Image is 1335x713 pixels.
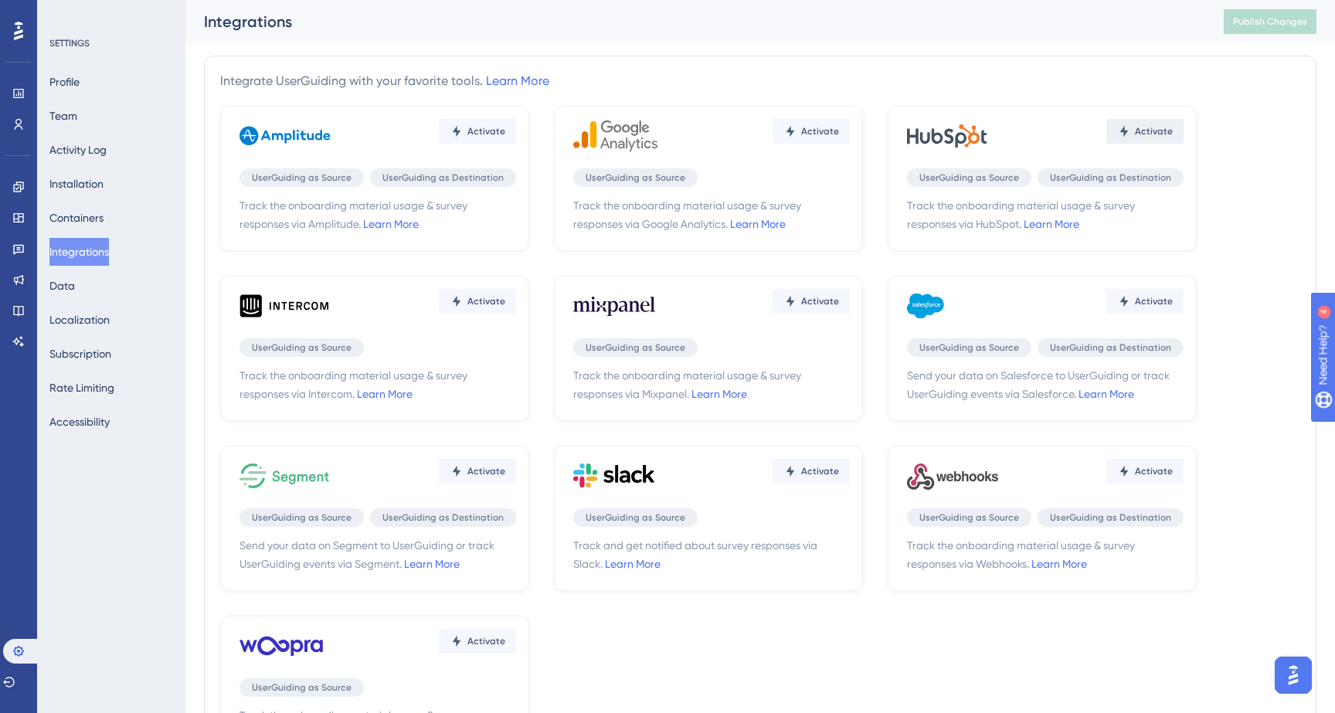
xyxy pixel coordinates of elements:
[1050,511,1171,524] span: UserGuiding as Destination
[220,72,549,90] div: Integrate UserGuiding with your favorite tools.
[49,102,77,130] button: Team
[573,366,850,403] span: Track the onboarding material usage & survey responses via Mixpanel.
[1050,171,1171,184] span: UserGuiding as Destination
[239,536,516,573] span: Send your data on Segment to UserGuiding or track UserGuiding events via Segment.
[363,218,419,230] a: Learn More
[467,125,505,138] span: Activate
[1106,459,1184,484] button: Activate
[239,196,516,233] span: Track the onboarding material usage & survey responses via Amplitude.
[252,171,352,184] span: UserGuiding as Source
[573,196,850,233] span: Track the onboarding material usage & survey responses via Google Analytics.
[49,170,104,198] button: Installation
[439,459,516,484] button: Activate
[252,681,352,694] span: UserGuiding as Source
[107,8,112,20] div: 4
[467,635,505,647] span: Activate
[486,73,549,88] a: Learn More
[1050,341,1171,354] span: UserGuiding as Destination
[1135,295,1173,307] span: Activate
[36,4,97,22] span: Need Help?
[49,408,110,436] button: Accessibility
[239,366,516,403] span: Track the onboarding material usage & survey responses via Intercom.
[1233,15,1307,28] span: Publish Changes
[919,341,1019,354] span: UserGuiding as Source
[49,68,80,96] button: Profile
[573,536,850,573] span: Track and get notified about survey responses via Slack.
[49,374,114,402] button: Rate Limiting
[439,629,516,654] button: Activate
[586,511,685,524] span: UserGuiding as Source
[773,459,850,484] button: Activate
[691,388,747,400] a: Learn More
[1079,388,1134,400] a: Learn More
[49,204,104,232] button: Containers
[204,11,1185,32] div: Integrations
[1106,289,1184,314] button: Activate
[49,306,110,334] button: Localization
[907,196,1184,233] span: Track the onboarding material usage & survey responses via HubSpot.
[801,465,839,477] span: Activate
[49,340,111,368] button: Subscription
[919,171,1019,184] span: UserGuiding as Source
[404,558,460,570] a: Learn More
[439,119,516,144] button: Activate
[252,341,352,354] span: UserGuiding as Source
[1135,125,1173,138] span: Activate
[439,289,516,314] button: Activate
[605,558,661,570] a: Learn More
[252,511,352,524] span: UserGuiding as Source
[919,511,1019,524] span: UserGuiding as Source
[1135,465,1173,477] span: Activate
[49,272,75,300] button: Data
[49,238,109,266] button: Integrations
[382,511,504,524] span: UserGuiding as Destination
[49,136,107,164] button: Activity Log
[357,388,413,400] a: Learn More
[586,171,685,184] span: UserGuiding as Source
[382,171,504,184] span: UserGuiding as Destination
[1031,558,1087,570] a: Learn More
[801,125,839,138] span: Activate
[586,341,685,354] span: UserGuiding as Source
[1270,652,1316,698] iframe: UserGuiding AI Assistant Launcher
[467,295,505,307] span: Activate
[730,218,786,230] a: Learn More
[773,289,850,314] button: Activate
[801,295,839,307] span: Activate
[907,366,1184,403] span: Send your data on Salesforce to UserGuiding or track UserGuiding events via Salesforce.
[907,536,1184,573] span: Track the onboarding material usage & survey responses via Webhooks.
[1106,119,1184,144] button: Activate
[49,37,175,49] div: SETTINGS
[1224,9,1316,34] button: Publish Changes
[1024,218,1079,230] a: Learn More
[773,119,850,144] button: Activate
[467,465,505,477] span: Activate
